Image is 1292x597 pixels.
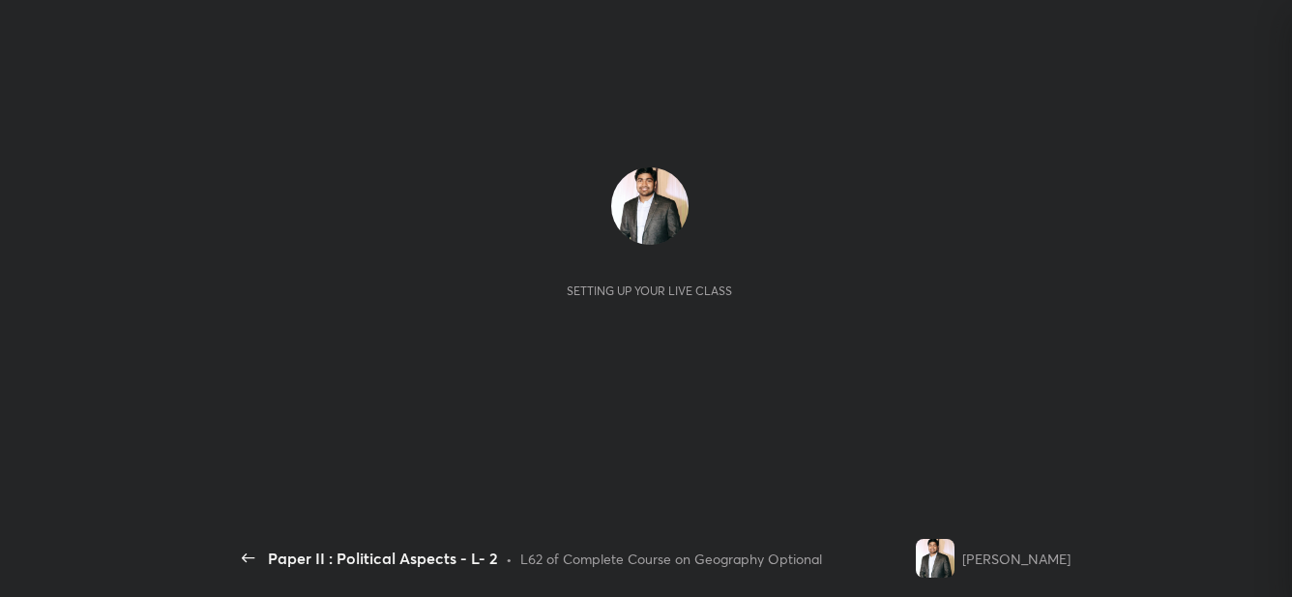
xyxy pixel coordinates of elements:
div: Paper II : Political Aspects - L- 2 [268,547,498,570]
img: fbb3c24a9d964a2d9832b95166ca1330.jpg [916,539,954,578]
img: fbb3c24a9d964a2d9832b95166ca1330.jpg [611,167,689,245]
div: L62 of Complete Course on Geography Optional [520,549,822,569]
div: • [506,549,513,569]
div: Setting up your live class [567,284,732,298]
div: [PERSON_NAME] [962,549,1071,569]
